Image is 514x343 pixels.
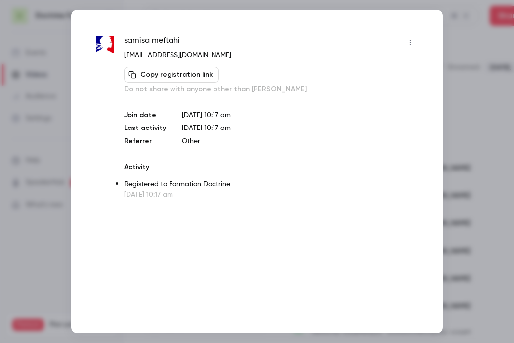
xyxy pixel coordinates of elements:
p: Registered to [124,179,418,190]
button: Copy registration link [124,67,219,83]
p: Join date [124,110,166,120]
a: [EMAIL_ADDRESS][DOMAIN_NAME] [124,52,231,59]
p: Referrer [124,136,166,146]
p: Last activity [124,123,166,133]
span: [DATE] 10:17 am [182,125,231,131]
p: [DATE] 10:17 am [124,190,418,200]
a: Formation Doctrine [169,181,230,188]
p: Activity [124,162,418,172]
span: samisa meftahi [124,35,180,50]
p: Other [182,136,418,146]
p: [DATE] 10:17 am [182,110,418,120]
p: Do not share with anyone other than [PERSON_NAME] [124,85,418,94]
img: developpement-durable.gouv.fr [96,36,114,54]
